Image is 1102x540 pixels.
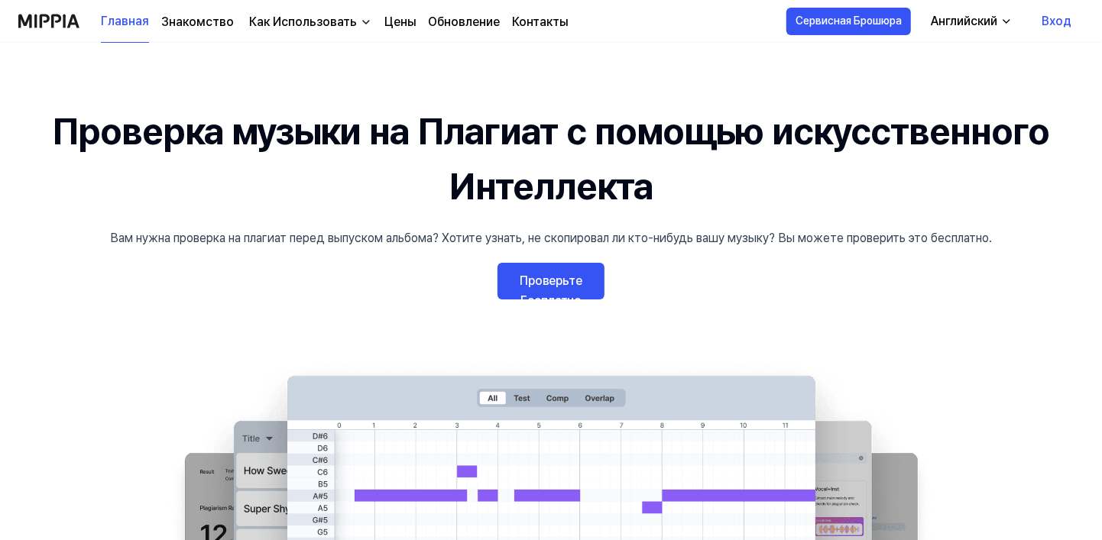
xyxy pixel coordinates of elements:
div: Английский [928,12,1000,31]
a: Знакомство [161,13,234,31]
h1: Проверка музыки на Плагиат с помощью искусственного Интеллекта [1,104,1101,214]
button: Сервисная Брошюра [786,8,911,35]
a: Главная [101,1,149,43]
img: вниз [360,16,372,28]
a: Контакты [512,13,568,31]
div: Как Использовать [246,13,360,31]
div: Вам нужна проверка на плагиат перед выпуском альбома? Хотите узнать, не скопировал ли кто-нибудь ... [110,229,992,247]
button: Как Использовать [246,13,372,31]
a: Проверьте Бесплатно [498,263,604,299]
button: Английский [919,6,1022,37]
a: Обновление [428,13,500,31]
a: Цены [384,13,416,31]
